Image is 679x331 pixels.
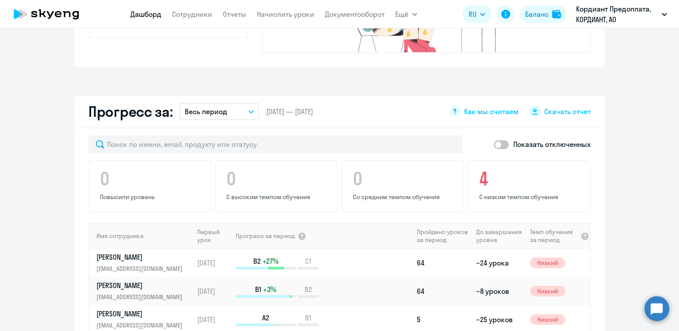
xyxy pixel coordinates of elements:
[513,139,591,150] p: Показать отключенных
[473,223,526,249] th: До завершения уровня
[194,277,235,305] td: [DATE]
[572,4,671,25] button: Кордиант Предоплата, КОРДИАНТ, АО
[96,292,187,302] p: [EMAIL_ADDRESS][DOMAIN_NAME]
[325,10,385,19] a: Документооборот
[305,256,311,266] span: C1
[469,9,477,19] span: RU
[473,277,526,305] td: ~8 уроков
[194,223,235,249] th: Первый урок
[263,256,278,266] span: +27%
[88,103,172,120] h2: Прогресс за:
[130,10,161,19] a: Дашборд
[520,5,566,23] button: Балансbalance
[544,107,591,116] span: Скачать отчет
[530,314,565,325] span: Низкий
[88,135,462,153] input: Поиск по имени, email, продукту или статусу
[462,5,492,23] button: RU
[172,10,212,19] a: Сотрудники
[263,285,276,294] span: +3%
[525,9,549,19] div: Баланс
[194,249,235,277] td: [DATE]
[89,223,194,249] th: Имя сотрудника
[96,252,187,262] p: [PERSON_NAME]
[576,4,658,25] p: Кордиант Предоплата, КОРДИАНТ, АО
[395,5,417,23] button: Ещё
[96,281,187,290] p: [PERSON_NAME]
[257,10,314,19] a: Начислить уроки
[179,103,259,120] button: Весь период
[266,107,313,116] span: [DATE] — [DATE]
[395,9,408,19] span: Ещё
[530,228,578,244] span: Темп обучения за период
[473,249,526,277] td: ~24 урока
[253,256,261,266] span: B2
[262,313,269,323] span: A2
[413,277,473,305] td: 64
[413,249,473,277] td: 64
[255,285,261,294] span: B1
[96,309,193,330] a: [PERSON_NAME][EMAIL_ADDRESS][DOMAIN_NAME]
[96,252,193,273] a: [PERSON_NAME][EMAIL_ADDRESS][DOMAIN_NAME]
[96,309,187,319] p: [PERSON_NAME]
[552,10,561,19] img: balance
[479,168,582,189] h4: 4
[185,106,227,117] p: Весь период
[464,107,519,116] span: Как мы считаем
[223,10,246,19] a: Отчеты
[236,232,295,240] span: Прогресс за период
[305,313,311,323] span: B1
[305,285,312,294] span: B2
[413,223,473,249] th: Пройдено уроков за период
[530,286,565,296] span: Низкий
[479,193,582,201] p: С низким темпом обучения
[530,258,565,268] span: Низкий
[96,281,193,302] a: [PERSON_NAME][EMAIL_ADDRESS][DOMAIN_NAME]
[96,264,187,273] p: [EMAIL_ADDRESS][DOMAIN_NAME]
[96,320,187,330] p: [EMAIL_ADDRESS][DOMAIN_NAME]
